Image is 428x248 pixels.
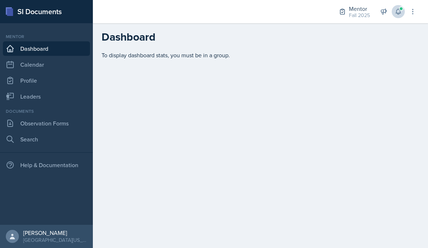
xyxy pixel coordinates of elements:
h2: Dashboard [102,30,419,44]
a: Observation Forms [3,116,90,131]
div: Mentor [3,33,90,40]
a: Calendar [3,57,90,72]
a: Leaders [3,89,90,104]
a: Profile [3,73,90,88]
div: Mentor [349,4,370,13]
a: Dashboard [3,41,90,56]
div: Fall 2025 [349,12,370,19]
div: [PERSON_NAME] [23,229,87,236]
div: To display dashboard stats, you must be in a group. [102,51,419,59]
div: Help & Documentation [3,158,90,172]
div: Documents [3,108,90,115]
a: Search [3,132,90,146]
div: [GEOGRAPHIC_DATA][US_STATE] [23,236,87,244]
